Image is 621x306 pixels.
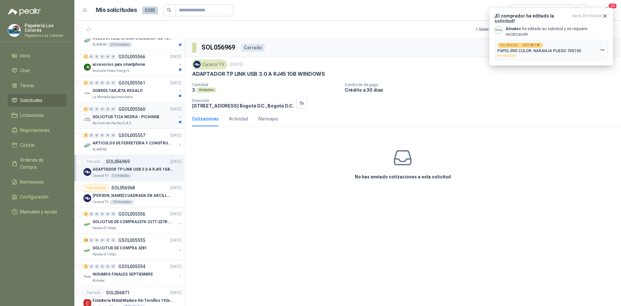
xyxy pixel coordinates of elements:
div: 0 [89,81,94,85]
span: Configuración [20,193,49,200]
div: 0 [100,238,105,243]
p: Crédito a 30 días [345,87,618,93]
div: 0 [105,54,110,59]
div: 0 [111,54,116,59]
p: [DATE] [170,80,181,86]
a: 1 0 0 0 0 0 GSOL005561[DATE] Company LogoSOBRES TARJETA REGALOLa Montaña Agromercados [83,79,183,100]
p: [DATE] [170,106,181,112]
img: Company Logo [83,194,91,202]
a: Órdenes de Compra [8,154,67,173]
div: Cerrado [83,289,103,297]
div: 0 [111,238,116,243]
div: 0 [89,133,94,138]
p: [DATE] [230,62,243,68]
a: 2 0 0 0 0 0 GSOL005556[DATE] Company LogoSOLICITUD DE COMPRA2276-2277-2278-2284-2285-Panela El Tr... [83,210,183,231]
div: 0 [100,133,105,138]
div: 0 [94,212,99,216]
div: 0 [94,54,99,59]
div: 0 [100,81,105,85]
p: [PERSON_NAME] CUADRADA EN ARCILLA 0.45*0.45*0.40 [93,193,173,199]
span: Cotizar [20,142,35,149]
img: Company Logo [193,61,201,68]
p: ADAPTADOR TP LINK USB 3.0 A RJ45 1GB WINDOWS [93,166,173,173]
div: 1 [83,81,88,85]
img: Company Logo [83,168,91,176]
div: 0 [111,264,116,269]
h1: Mis solicitudes [96,6,137,15]
div: 20 Unidades [108,42,132,47]
a: Negociaciones [8,124,67,136]
div: 0 [89,212,94,216]
p: PAPEL IRIS COLOR: NARANJA PLIEGO 70X100 [497,49,581,53]
p: ARTICULOS DE FERRETERIA Y CONSTRUCCION EN GENERAL [93,140,173,146]
div: 0 [94,264,99,269]
div: SOL056752 → [497,43,543,48]
p: GSOL005554 [118,264,145,269]
p: Rio Fertil del Pacífico S.A.S. [93,121,132,126]
span: Licitaciones [20,112,44,119]
a: Por cotizarSOL056968[DATE] Company Logo[PERSON_NAME] CUADRADA EN ARCILLA 0.45*0.45*0.40Caracol TV... [74,181,184,208]
span: Solicitudes [20,97,42,104]
img: Company Logo [8,24,20,37]
a: 2 0 0 0 0 0 GSOL005557[DATE] Company LogoARTICULOS DE FERRETERIA Y CONSTRUCCION EN GENERALKLARENS [83,131,183,152]
a: CerradoSOL056969[DATE] Company LogoADAPTADOR TP LINK USB 3.0 A RJ45 1GB WINDOWSCaracol TV3 Unidades [74,155,184,181]
div: Cerrado [241,44,265,51]
p: Estantería Metal/Madera Sin Tornillos 192x100x50 cm 5 Niveles Gris [93,298,173,304]
h3: No has enviado cotizaciones a esta solicitud [355,173,451,180]
div: 0 [111,212,116,216]
span: Remisiones [20,178,44,186]
p: SOBRES TARJETA REGALO [93,88,142,94]
h3: ¡El comprador ha editado la solicitud! [495,13,570,24]
span: Por recotizar [497,54,516,57]
p: [DATE] [170,264,181,270]
a: Chat [8,64,67,77]
p: SOLICITUD DE COMPRA 2281 [93,245,147,251]
a: 1 0 0 0 0 0 GSOL005566[DATE] Company Logoaccesorios para smartphoneBioCosta Green Energy S.A.S [83,53,183,74]
img: Company Logo [83,63,91,71]
p: KLARENS [93,147,107,152]
p: Papelería Los Colores [25,23,67,32]
a: Manuales y ayuda [8,206,67,218]
div: 0 [100,264,105,269]
div: 0 [89,107,94,111]
div: 0 [100,212,105,216]
img: Company Logo [83,221,91,228]
div: Mensajes [258,115,278,122]
p: [DATE] [170,54,181,60]
img: Company Logo [83,273,91,281]
span: Chat [20,67,30,74]
span: search [167,8,171,12]
p: [DATE] [170,237,181,244]
p: Caracol TV [93,199,108,205]
div: 2 [83,133,88,138]
div: 2 [83,212,88,216]
div: 0 [111,81,116,85]
p: [DATE] [170,185,181,191]
div: 1 [83,107,88,111]
p: GSOL005561 [118,81,145,85]
div: 0 [94,238,99,243]
p: GSOL005555 [118,238,145,243]
img: Company Logo [83,247,91,255]
a: Configuración [8,191,67,203]
a: Tareas [8,79,67,92]
span: Tareas [20,82,34,89]
img: Company Logo [83,37,91,45]
a: 1 0 0 0 0 0 GSOL005560[DATE] Company LogoSOLICITUD TIZA NEGRA - PICHINDERio Fertil del Pacífico S... [83,105,183,126]
button: ¡El comprador ha editado la solicitud!hace 28 minutos Company LogoAlmatec ha editado su solicitud... [489,8,613,66]
img: Company Logo [83,89,91,97]
div: 0 [105,133,110,138]
div: Cerrado [83,158,103,165]
div: 0 [100,107,105,111]
div: 0 [111,133,116,138]
p: La Montaña Agromercados [93,95,133,100]
p: Dirección [192,98,294,103]
button: SOL056752→COT181181PAPEL IRIS COLOR: NARANJA PLIEGO 70X100Por recotizar [495,40,608,60]
div: Cotizaciones [192,115,219,122]
img: Company Logo [83,142,91,150]
p: BioCosta Green Energy S.A.S [93,68,133,74]
a: 18 0 0 0 0 0 GSOL005555[DATE] Company LogoSOLICITUD DE COMPRA 2281Panela El Trébol [83,236,183,257]
button: 20 [602,5,613,16]
p: [DATE] [170,132,181,139]
span: hace 28 minutos [572,13,603,24]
